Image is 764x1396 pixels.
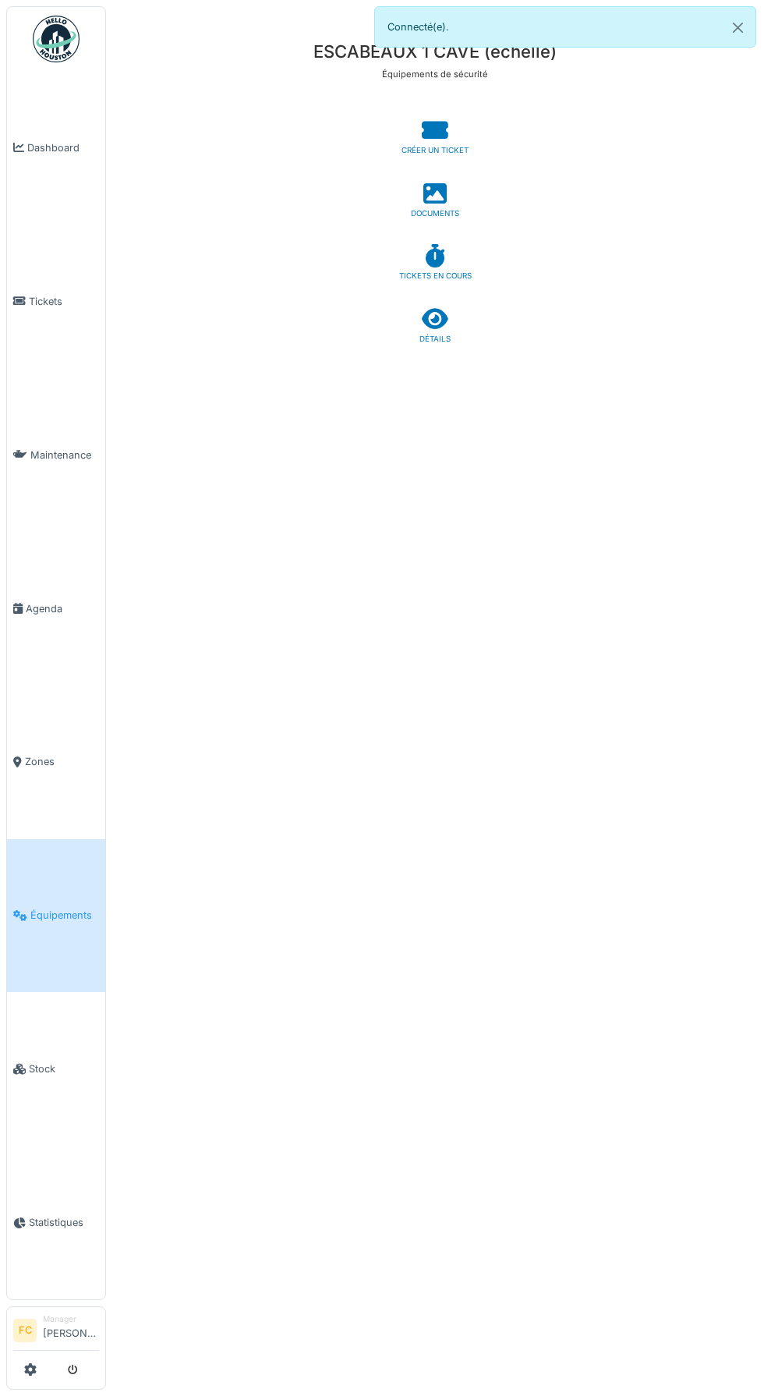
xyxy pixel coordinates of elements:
span: Zones [25,754,99,769]
div: TICKETS EN COURS [126,271,744,282]
span: Maintenance [30,448,99,462]
a: Agenda [7,532,105,686]
a: DOCUMENTS [126,182,744,220]
div: DÉTAILS [126,334,744,345]
span: Équipements [30,908,99,923]
a: Tickets [7,225,105,378]
a: Équipements [7,839,105,993]
a: Stock [7,992,105,1146]
span: Dashboard [27,140,99,155]
span: Statistiques [29,1215,99,1230]
div: DOCUMENTS [126,208,744,220]
a: TICKETS EN COURS [126,244,744,282]
a: Dashboard [7,71,105,225]
img: Badge_color-CXgf-gQk.svg [33,16,80,62]
span: Stock [29,1061,99,1076]
a: FC Manager[PERSON_NAME] [13,1313,99,1351]
li: [PERSON_NAME] [43,1313,99,1347]
div: CRÉER UN TICKET [126,145,744,157]
div: Connecté(e). [374,6,756,48]
li: FC [13,1319,37,1342]
button: Close [720,7,755,48]
h3: ESCABEAUX 1 CAVE (échelle) [126,41,744,62]
p: Équipements de sécurité [126,68,744,81]
a: CRÉER UN TICKET [126,119,744,157]
span: Agenda [26,601,99,616]
a: Zones [7,686,105,839]
a: Statistiques [7,1146,105,1299]
a: Maintenance [7,378,105,532]
div: Manager [43,1313,99,1325]
a: DÉTAILS [126,307,744,345]
span: Tickets [29,294,99,309]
